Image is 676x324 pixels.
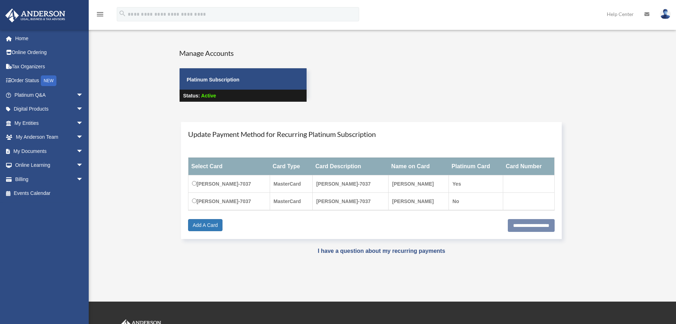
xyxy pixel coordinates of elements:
td: [PERSON_NAME] [389,192,449,210]
a: I have a question about my recurring payments [318,248,445,254]
a: My Anderson Teamarrow_drop_down [5,130,94,144]
td: MasterCard [270,175,312,192]
th: Card Description [313,158,389,175]
td: [PERSON_NAME]-7037 [188,175,270,192]
a: Home [5,31,94,46]
a: menu [96,12,104,18]
td: [PERSON_NAME]-7037 [313,192,389,210]
span: arrow_drop_down [76,144,90,159]
h4: Update Payment Method for Recurring Platinum Subscription [188,129,555,139]
span: Active [201,93,216,99]
a: Platinum Q&Aarrow_drop_down [5,88,94,102]
a: My Documentsarrow_drop_down [5,144,94,158]
i: menu [96,10,104,18]
span: arrow_drop_down [76,88,90,102]
td: [PERSON_NAME]-7037 [313,175,389,192]
th: Platinum Card [449,158,503,175]
i: search [119,10,126,17]
strong: Platinum Subscription [187,77,240,83]
strong: Status: [183,93,200,99]
td: [PERSON_NAME]-7037 [188,192,270,210]
span: arrow_drop_down [76,158,90,173]
span: arrow_drop_down [76,116,90,131]
a: Online Ordering [5,46,94,60]
span: arrow_drop_down [76,102,90,117]
a: Order StatusNEW [5,74,94,88]
td: Yes [449,175,503,192]
td: No [449,192,503,210]
th: Card Type [270,158,312,175]
th: Card Number [503,158,554,175]
span: arrow_drop_down [76,130,90,145]
div: NEW [41,75,56,86]
th: Name on Card [389,158,449,175]
a: Online Learningarrow_drop_down [5,158,94,172]
td: MasterCard [270,192,312,210]
h4: Manage Accounts [179,48,307,58]
td: [PERSON_NAME] [389,175,449,192]
a: Tax Organizers [5,59,94,74]
th: Select Card [188,158,270,175]
img: User Pic [660,9,671,19]
a: My Entitiesarrow_drop_down [5,116,94,130]
img: Anderson Advisors Platinum Portal [3,9,67,22]
span: arrow_drop_down [76,172,90,187]
a: Digital Productsarrow_drop_down [5,102,94,116]
a: Billingarrow_drop_down [5,172,94,186]
a: Add A Card [188,219,222,231]
a: Events Calendar [5,186,94,201]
